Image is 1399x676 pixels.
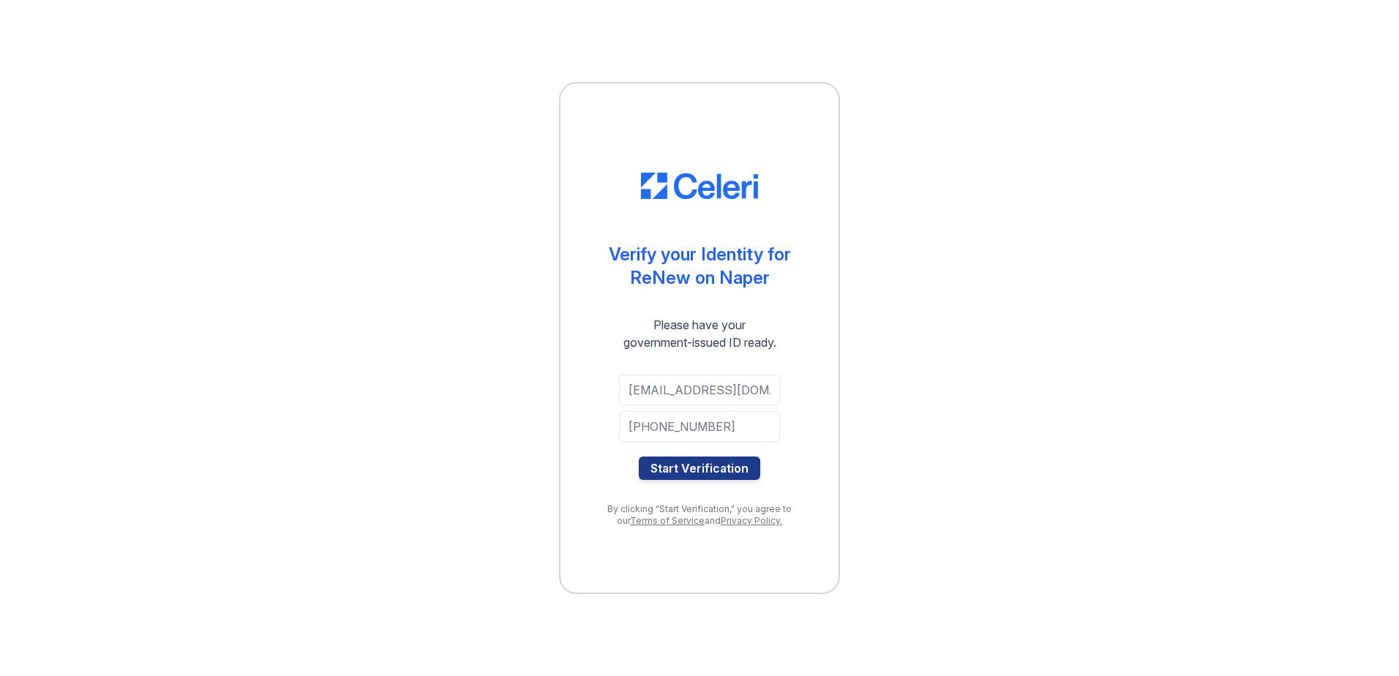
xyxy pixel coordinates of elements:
img: CE_Logo_Blue-a8612792a0a2168367f1c8372b55b34899dd931a85d93a1a3d3e32e68fde9ad4.png [641,173,758,199]
input: Email [619,375,780,405]
div: Please have your government-issued ID ready. [597,316,803,351]
button: Start Verification [639,457,760,480]
div: Verify your Identity for ReNew on Naper [609,243,791,290]
input: Phone [619,411,780,442]
a: Terms of Service [630,515,705,526]
div: By clicking "Start Verification," you agree to our and [590,503,809,527]
a: Privacy Policy. [721,515,782,526]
